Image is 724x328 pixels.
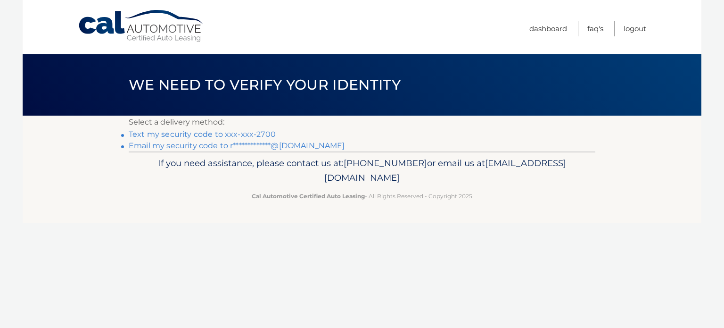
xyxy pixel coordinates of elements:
a: Logout [624,21,646,36]
a: Dashboard [529,21,567,36]
p: - All Rights Reserved - Copyright 2025 [135,191,589,201]
a: FAQ's [587,21,603,36]
p: If you need assistance, please contact us at: or email us at [135,156,589,186]
span: [PHONE_NUMBER] [344,158,427,168]
p: Select a delivery method: [129,116,595,129]
strong: Cal Automotive Certified Auto Leasing [252,193,365,200]
a: Cal Automotive [78,9,205,43]
a: Text my security code to xxx-xxx-2700 [129,130,276,139]
span: We need to verify your identity [129,76,401,93]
